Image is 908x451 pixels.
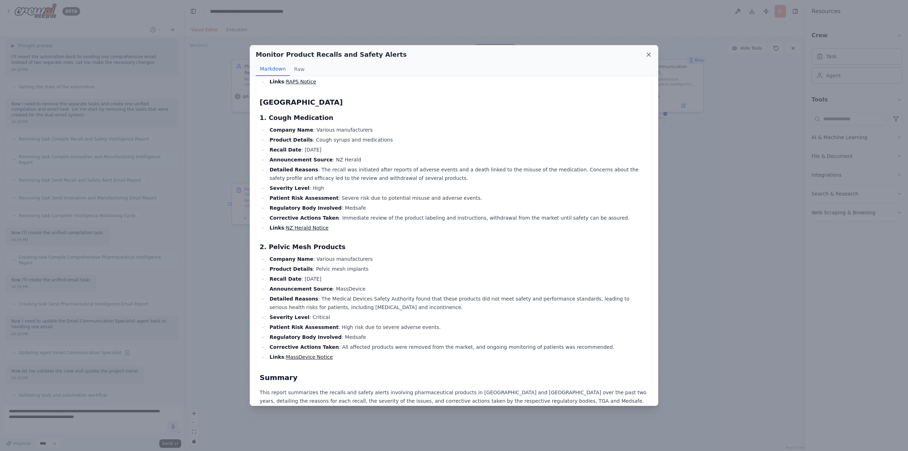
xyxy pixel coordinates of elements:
li: : NZ Herald [267,155,648,164]
h2: [GEOGRAPHIC_DATA] [260,97,648,107]
strong: Corrective Actions Taken [270,344,339,350]
strong: Recall Date [270,276,301,282]
strong: Product Details [270,266,313,272]
li: : Various manufacturers [267,126,648,134]
li: : The Medical Devices Safety Authority found that these products did not meet safety and performa... [267,295,648,312]
li: : [267,353,648,361]
li: : Immediate review of the product labeling and instructions, withdrawal from the market until saf... [267,214,648,222]
button: Raw [290,62,309,76]
strong: Recall Date [270,147,301,153]
li: : Pelvic mesh implants [267,265,648,273]
li: : [267,77,648,86]
li: : All affected products were removed from the market, and ongoing monitoring of patients was reco... [267,343,648,351]
li: : [DATE] [267,145,648,154]
li: : MassDevice [267,285,648,293]
strong: Detailed Reasons [270,167,318,172]
strong: Announcement Source [270,157,333,163]
h3: 2. Pelvic Mesh Products [260,242,648,252]
strong: Product Details [270,137,313,143]
strong: Company Name [270,256,313,262]
h3: 1. Cough Medication [260,113,648,123]
strong: Company Name [270,127,313,133]
li: : High risk due to severe adverse events. [267,323,648,331]
h2: Summary [260,373,648,383]
a: RAPS Notice [286,79,316,84]
strong: Regulatory Body Involved [270,334,342,340]
strong: Links [270,79,284,84]
li: : Medsafe [267,333,648,341]
strong: Severity Level [270,185,309,191]
h2: Monitor Product Recalls and Safety Alerts [256,50,407,60]
li: : Medsafe [267,204,648,212]
strong: Detailed Reasons [270,296,318,302]
li: : The recall was initiated after reports of adverse events and a death linked to the misuse of th... [267,165,648,182]
strong: Links [270,354,284,360]
strong: Announcement Source [270,286,333,292]
a: MassDevice Notice [286,354,333,360]
li: : [267,224,648,232]
button: Markdown [256,62,290,76]
li: : High [267,184,648,192]
a: NZ Herald Notice [286,225,328,231]
strong: Regulatory Body Involved [270,205,342,211]
strong: Corrective Actions Taken [270,215,339,221]
strong: Patient Risk Assessment [270,195,338,201]
p: This report summarizes the recalls and safety alerts involving pharmaceutical products in [GEOGRA... [260,388,648,405]
strong: Patient Risk Assessment [270,324,338,330]
strong: Severity Level [270,314,309,320]
li: : [DATE] [267,275,648,283]
li: : Various manufacturers [267,255,648,263]
strong: Links [270,225,284,231]
li: : Cough syrups and medications [267,136,648,144]
li: : Critical [267,313,648,321]
li: : Severe risk due to potential misuse and adverse events. [267,194,648,202]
